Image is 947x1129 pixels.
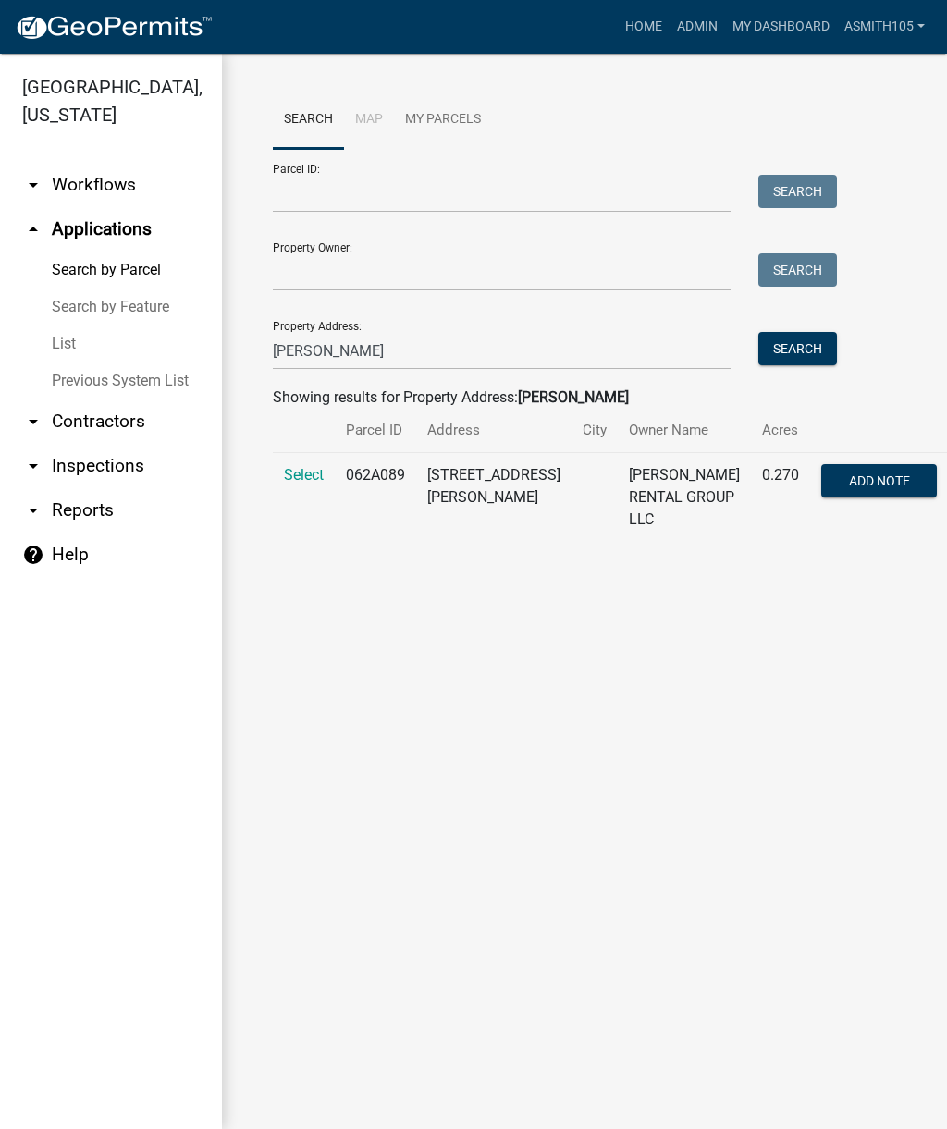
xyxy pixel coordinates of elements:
[725,9,837,44] a: My Dashboard
[751,409,810,452] th: Acres
[572,409,618,452] th: City
[618,453,751,543] td: [PERSON_NAME] RENTAL GROUP LLC
[849,473,910,488] span: Add Note
[22,174,44,196] i: arrow_drop_down
[821,464,937,497] button: Add Note
[284,466,324,484] a: Select
[273,91,344,150] a: Search
[670,9,725,44] a: Admin
[416,409,572,452] th: Address
[22,544,44,566] i: help
[751,453,810,543] td: 0.270
[837,9,932,44] a: asmith105
[394,91,492,150] a: My Parcels
[618,9,670,44] a: Home
[335,409,416,452] th: Parcel ID
[618,409,751,452] th: Owner Name
[758,175,837,208] button: Search
[22,411,44,433] i: arrow_drop_down
[22,499,44,522] i: arrow_drop_down
[416,453,572,543] td: [STREET_ADDRESS][PERSON_NAME]
[22,455,44,477] i: arrow_drop_down
[758,332,837,365] button: Search
[335,453,416,543] td: 062A089
[518,388,629,406] strong: [PERSON_NAME]
[273,387,896,409] div: Showing results for Property Address:
[22,218,44,240] i: arrow_drop_up
[758,253,837,287] button: Search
